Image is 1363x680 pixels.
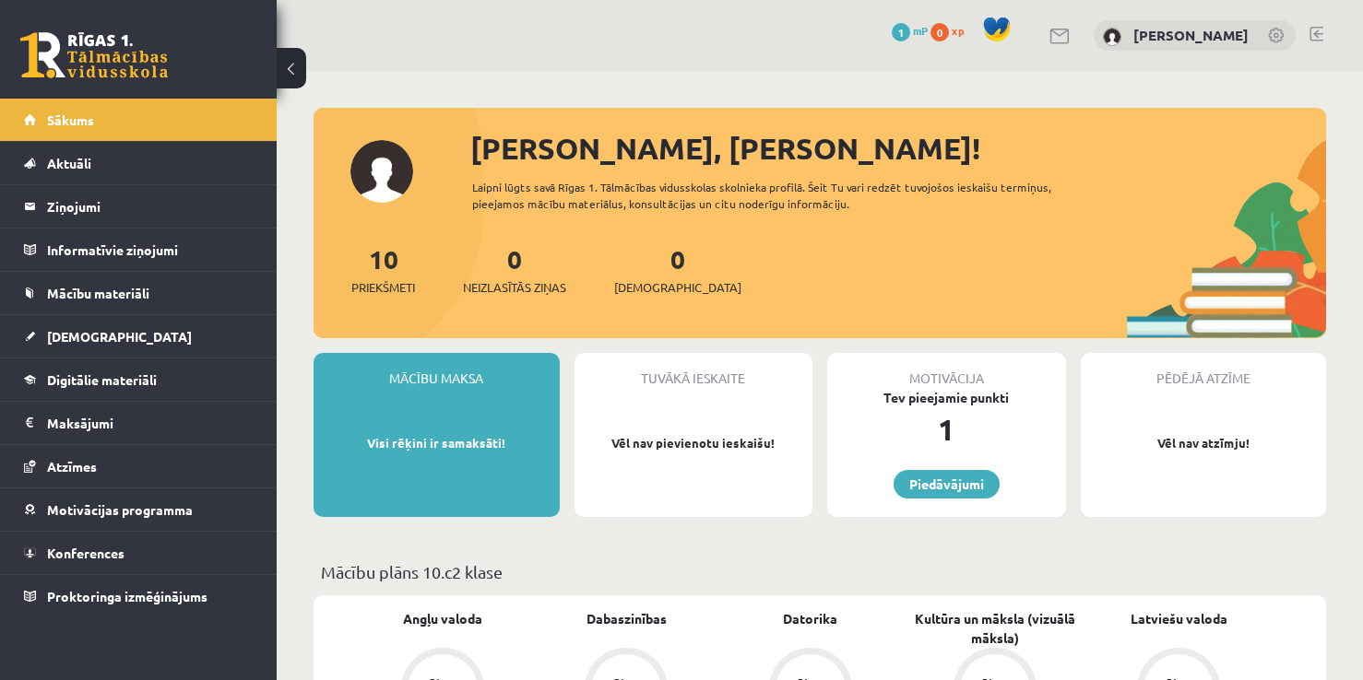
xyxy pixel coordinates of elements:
div: [PERSON_NAME], [PERSON_NAME]! [470,126,1326,170]
div: Laipni lūgts savā Rīgas 1. Tālmācības vidusskolas skolnieka profilā. Šeit Tu vari redzēt tuvojošo... [472,179,1080,212]
span: Sākums [47,111,94,128]
legend: Maksājumi [47,402,254,444]
a: Motivācijas programma [24,488,254,531]
span: Neizlasītās ziņas [463,278,566,297]
p: Vēl nav pievienotu ieskaišu! [584,434,804,452]
a: Mācību materiāli [24,272,254,314]
span: Konferences [47,545,124,561]
a: Dabaszinības [587,609,667,628]
a: 1 mP [892,23,928,38]
legend: Informatīvie ziņojumi [47,229,254,271]
span: [DEMOGRAPHIC_DATA] [614,278,741,297]
a: [DEMOGRAPHIC_DATA] [24,315,254,358]
a: Digitālie materiāli [24,358,254,401]
span: Proktoringa izmēģinājums [47,588,207,604]
a: 0Neizlasītās ziņas [463,242,566,297]
a: Aktuāli [24,142,254,184]
span: Mācību materiāli [47,285,149,301]
a: Kultūra un māksla (vizuālā māksla) [903,609,1087,648]
div: Tuvākā ieskaite [575,353,813,388]
span: Digitālie materiāli [47,371,157,388]
a: Informatīvie ziņojumi [24,229,254,271]
a: Piedāvājumi [894,470,1000,498]
span: Priekšmeti [351,278,415,297]
legend: Ziņojumi [47,185,254,228]
a: Rīgas 1. Tālmācības vidusskola [20,32,168,78]
span: 1 [892,23,910,41]
img: Darja Vasiļevska [1103,28,1121,46]
span: 0 [930,23,949,41]
span: [DEMOGRAPHIC_DATA] [47,328,192,345]
a: Latviešu valoda [1131,609,1227,628]
a: 0 xp [930,23,973,38]
span: Atzīmes [47,458,97,475]
div: Tev pieejamie punkti [827,388,1066,407]
span: mP [913,23,928,38]
a: Atzīmes [24,445,254,487]
a: Proktoringa izmēģinājums [24,575,254,617]
a: Datorika [783,609,837,628]
a: Angļu valoda [403,609,482,628]
a: [PERSON_NAME] [1133,26,1249,44]
p: Visi rēķini ir samaksāti! [323,434,551,452]
span: Motivācijas programma [47,501,193,518]
div: Motivācija [827,353,1066,388]
p: Vēl nav atzīmju! [1090,434,1318,452]
div: 1 [827,407,1066,451]
div: Mācību maksa [314,353,560,388]
a: Ziņojumi [24,185,254,228]
p: Mācību plāns 10.c2 klase [321,559,1319,584]
a: Sākums [24,99,254,141]
span: Aktuāli [47,155,91,171]
a: Konferences [24,532,254,574]
div: Pēdējā atzīme [1081,353,1327,388]
a: Maksājumi [24,402,254,444]
a: 10Priekšmeti [351,242,415,297]
span: xp [952,23,964,38]
a: 0[DEMOGRAPHIC_DATA] [614,242,741,297]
